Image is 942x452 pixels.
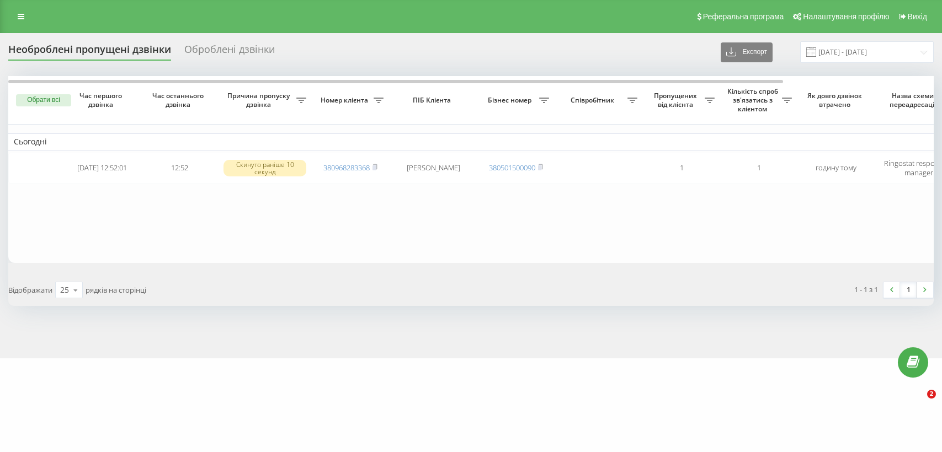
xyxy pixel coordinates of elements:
[63,153,141,184] td: [DATE] 12:52:01
[72,92,132,109] span: Час першого дзвінка
[643,153,720,184] td: 1
[16,94,71,106] button: Обрати всі
[323,163,370,173] a: 380968283368
[184,44,275,61] div: Оброблені дзвінки
[703,12,784,21] span: Реферальна програма
[648,92,705,109] span: Пропущених від клієнта
[908,12,927,21] span: Вихід
[86,285,146,295] span: рядків на сторінці
[8,44,171,61] div: Необроблені пропущені дзвінки
[483,96,539,105] span: Бізнес номер
[803,12,889,21] span: Налаштування профілю
[721,42,773,62] button: Експорт
[927,390,936,399] span: 2
[560,96,627,105] span: Співробітник
[900,282,917,298] a: 1
[797,153,875,184] td: годину тому
[726,87,782,113] span: Кількість спроб зв'язатись з клієнтом
[489,163,535,173] a: 380501500090
[904,390,931,416] iframe: Intercom live chat
[150,92,209,109] span: Час останнього дзвінка
[389,153,477,184] td: [PERSON_NAME]
[398,96,468,105] span: ПІБ Клієнта
[8,285,52,295] span: Відображати
[720,153,797,184] td: 1
[60,284,69,295] div: 25
[223,160,306,176] div: Скинуто раніше 10 секунд
[223,92,296,109] span: Причина пропуску дзвінка
[317,96,374,105] span: Номер клієнта
[854,284,878,295] div: 1 - 1 з 1
[806,92,866,109] span: Як довго дзвінок втрачено
[141,153,218,184] td: 12:52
